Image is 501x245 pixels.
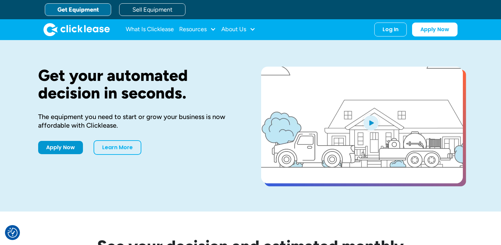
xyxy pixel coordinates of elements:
h1: Get your automated decision in seconds. [38,67,240,102]
button: Consent Preferences [8,228,18,238]
div: The equipment you need to start or grow your business is now affordable with Clicklease. [38,112,240,130]
div: About Us [221,23,255,36]
img: Revisit consent button [8,228,18,238]
a: Apply Now [412,23,458,36]
img: Blue play button logo on a light blue circular background [362,113,380,132]
a: Sell Equipment [119,3,185,16]
div: Resources [179,23,216,36]
div: Log In [383,26,398,33]
a: home [43,23,110,36]
a: Learn More [94,140,141,155]
a: Get Equipment [45,3,111,16]
img: Clicklease logo [43,23,110,36]
a: What Is Clicklease [126,23,174,36]
a: open lightbox [261,67,463,183]
a: Apply Now [38,141,83,154]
